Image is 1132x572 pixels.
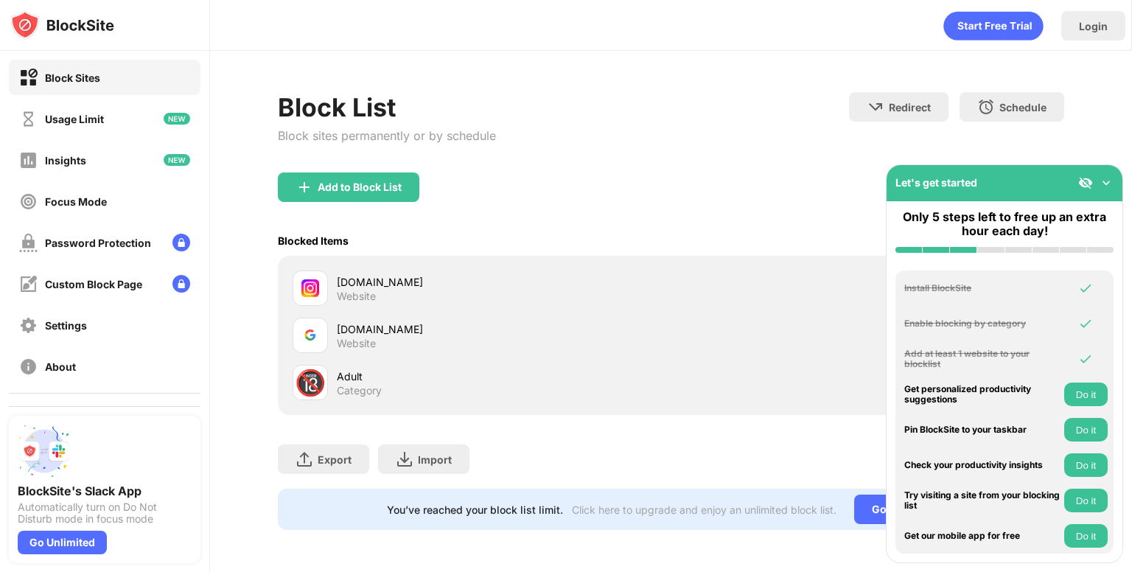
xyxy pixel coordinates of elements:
button: Do it [1064,489,1108,512]
img: focus-off.svg [19,192,38,211]
div: Import [418,453,452,466]
div: Automatically turn on Do Not Disturb mode in focus mode [18,501,192,525]
img: about-off.svg [19,357,38,376]
img: favicons [301,279,319,297]
img: time-usage-off.svg [19,110,38,128]
img: lock-menu.svg [172,234,190,251]
div: animation [943,11,1044,41]
div: Block sites permanently or by schedule [278,128,496,143]
button: Do it [1064,524,1108,548]
div: Try visiting a site from your blocking list [904,490,1061,512]
div: Schedule [999,101,1047,114]
div: Category [337,384,382,397]
div: Custom Block Page [45,278,142,290]
div: Redirect [889,101,931,114]
img: favicons [301,327,319,344]
div: Export [318,453,352,466]
div: 🔞 [295,368,326,398]
div: Get our mobile app for free [904,531,1061,541]
img: password-protection-off.svg [19,234,38,252]
div: BlockSite's Slack App [18,484,192,498]
div: Blocked Items [278,234,349,247]
div: Only 5 steps left to free up an extra hour each day! [895,210,1114,238]
div: Password Protection [45,237,151,249]
div: Enable blocking by category [904,318,1061,329]
img: omni-setup-toggle.svg [1099,175,1114,190]
img: omni-check.svg [1078,281,1093,296]
div: Add at least 1 website to your blocklist [904,349,1061,370]
div: Install BlockSite [904,283,1061,293]
img: push-slack.svg [18,425,71,478]
div: Check your productivity insights [904,460,1061,470]
button: Do it [1064,418,1108,442]
div: Website [337,290,376,303]
img: eye-not-visible.svg [1078,175,1093,190]
div: [DOMAIN_NAME] [337,321,671,337]
div: Adult [337,369,671,384]
div: Go Unlimited [854,495,955,524]
div: About [45,360,76,373]
img: lock-menu.svg [172,275,190,293]
img: logo-blocksite.svg [10,10,114,40]
div: Website [337,337,376,350]
img: new-icon.svg [164,154,190,166]
div: Settings [45,319,87,332]
img: block-on.svg [19,69,38,87]
div: [DOMAIN_NAME] [337,274,671,290]
div: Let's get started [895,176,977,189]
img: omni-check.svg [1078,352,1093,366]
button: Do it [1064,383,1108,406]
div: Login [1079,20,1108,32]
img: customize-block-page-off.svg [19,275,38,293]
div: Click here to upgrade and enjoy an unlimited block list. [572,503,836,516]
div: You’ve reached your block list limit. [387,503,563,516]
div: Pin BlockSite to your taskbar [904,425,1061,435]
div: Get personalized productivity suggestions [904,384,1061,405]
div: Usage Limit [45,113,104,125]
div: Go Unlimited [18,531,107,554]
div: Block Sites [45,71,100,84]
div: Insights [45,154,86,167]
button: Do it [1064,453,1108,477]
img: new-icon.svg [164,113,190,125]
img: settings-off.svg [19,316,38,335]
div: Focus Mode [45,195,107,208]
img: insights-off.svg [19,151,38,170]
img: omni-check.svg [1078,316,1093,331]
div: Block List [278,92,496,122]
div: Add to Block List [318,181,402,193]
